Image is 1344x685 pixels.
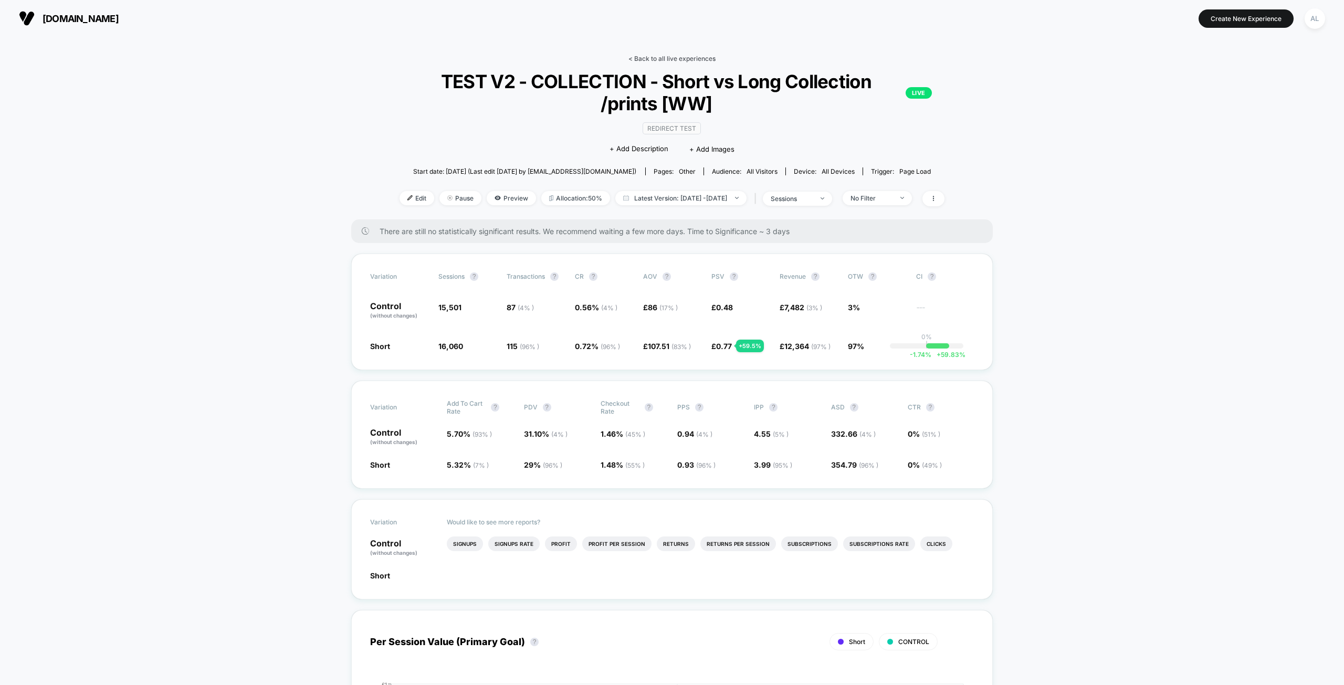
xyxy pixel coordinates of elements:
span: 0.94 [677,429,712,438]
span: Short [849,638,865,646]
span: Page Load [899,167,931,175]
span: 107.51 [648,342,691,351]
span: ( 7 % ) [473,461,489,469]
li: Clicks [920,536,952,551]
span: Edit [400,191,434,205]
button: ? [550,272,559,281]
li: Signups Rate [488,536,540,551]
span: 5.32 % [447,460,489,469]
span: Variation [370,518,428,526]
img: end [735,197,739,199]
span: IPP [754,403,764,411]
span: -1.74 % [910,351,931,359]
span: other [679,167,696,175]
span: PSV [711,272,724,280]
span: AOV [643,272,657,280]
button: ? [589,272,597,281]
span: 3% [848,303,860,312]
span: CR [575,272,584,280]
span: Checkout Rate [601,399,639,415]
span: OTW [848,272,906,281]
span: PDV [524,403,538,411]
span: ( 4 % ) [696,430,712,438]
button: ? [868,272,877,281]
span: --- [916,304,974,320]
li: Profit [545,536,577,551]
img: end [447,195,453,201]
span: £ [711,303,733,312]
li: Profit Per Session [582,536,652,551]
span: Sessions [438,272,465,280]
span: 16,060 [438,342,463,351]
span: ( 4 % ) [859,430,876,438]
span: 1.46 % [601,429,645,438]
span: 354.79 [831,460,878,469]
span: ( 95 % ) [773,461,792,469]
span: Start date: [DATE] (Last edit [DATE] by [EMAIL_ADDRESS][DOMAIN_NAME]) [413,167,636,175]
span: 115 [507,342,539,351]
span: 0.77 [716,342,732,351]
span: £ [780,303,822,312]
button: ? [850,403,858,412]
span: 0 % [908,429,940,438]
button: ? [926,403,934,412]
span: ( 4 % ) [601,304,617,312]
span: 29 % [524,460,562,469]
button: ? [530,638,539,646]
span: (without changes) [370,439,417,445]
span: 0.72 % [575,342,620,351]
button: ? [663,272,671,281]
span: ( 17 % ) [659,304,678,312]
img: Visually logo [19,10,35,26]
span: CONTROL [898,638,929,646]
span: [DOMAIN_NAME] [43,13,119,24]
span: 31.10 % [524,429,568,438]
button: ? [645,403,653,412]
p: | [926,341,928,349]
div: Audience: [712,167,778,175]
span: + [937,351,941,359]
span: ( 3 % ) [806,304,822,312]
span: Redirect Test [643,122,701,134]
button: AL [1301,8,1328,29]
span: 7,482 [784,303,822,312]
button: ? [811,272,820,281]
p: Control [370,539,436,557]
span: £ [711,342,732,351]
span: ( 96 % ) [859,461,878,469]
span: ( 45 % ) [625,430,645,438]
span: 0.48 [716,303,733,312]
span: 87 [507,303,534,312]
span: (without changes) [370,550,417,556]
div: AL [1305,8,1325,29]
button: ? [491,403,499,412]
div: + 59.5 % [736,340,764,352]
button: ? [695,403,703,412]
button: Create New Experience [1199,9,1294,28]
span: 3.99 [754,460,792,469]
span: PPS [677,403,690,411]
button: [DOMAIN_NAME] [16,10,122,27]
span: Variation [370,272,428,281]
span: + Add Description [610,144,668,154]
div: Trigger: [871,167,931,175]
img: rebalance [549,195,553,201]
span: There are still no statistically significant results. We recommend waiting a few more days . Time... [380,227,972,236]
span: Transactions [507,272,545,280]
span: TEST V2 - COLLECTION - Short vs Long Collection /prints [WW] [412,70,932,114]
div: No Filter [850,194,892,202]
span: ( 96 % ) [543,461,562,469]
p: Control [370,428,436,446]
span: Latest Version: [DATE] - [DATE] [615,191,747,205]
span: ( 49 % ) [922,461,942,469]
span: Short [370,342,390,351]
span: 0.93 [677,460,716,469]
span: ( 51 % ) [922,430,940,438]
span: Variation [370,399,428,415]
button: ? [769,403,778,412]
img: end [821,197,824,199]
span: ( 93 % ) [472,430,492,438]
li: Signups [447,536,483,551]
span: ( 96 % ) [601,343,620,351]
div: sessions [771,195,813,203]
